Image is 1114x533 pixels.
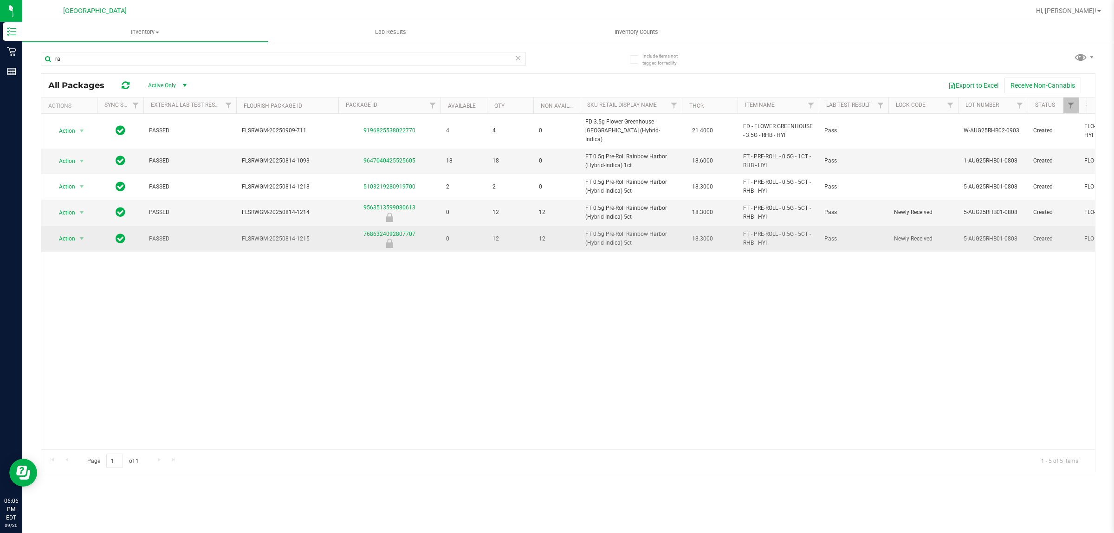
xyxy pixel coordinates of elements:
span: In Sync [116,206,125,219]
span: Include items not tagged for facility [642,52,689,66]
span: 0 [446,234,481,243]
span: Action [51,124,76,137]
a: 9196825538022770 [363,127,415,134]
span: FLSRWGM-20250814-1215 [242,234,333,243]
span: FT 0.5g Pre-Roll Rainbow Harbor (Hybrid-Indica) 5ct [585,178,676,195]
a: Filter [803,97,819,113]
a: Lab Results [268,22,513,42]
div: Newly Received [337,213,442,222]
a: Item Name [745,102,775,108]
div: Newly Received [337,239,442,248]
span: FT - PRE-ROLL - 0.5G - 5CT - RHB - HYI [743,178,813,195]
span: 18.3000 [687,206,718,219]
span: 5-AUG25RHB01-0808 [964,234,1022,243]
inline-svg: Retail [7,47,16,56]
span: select [76,206,88,219]
a: Lock Code [896,102,926,108]
a: Non-Available [541,103,582,109]
span: Newly Received [894,208,952,217]
a: External Lab Test Result [151,102,224,108]
a: Filter [1012,97,1028,113]
span: FLSRWGM-20250909-711 [242,126,333,135]
span: Action [51,206,76,219]
span: Action [51,232,76,245]
span: 18 [492,156,528,165]
span: Newly Received [894,234,952,243]
span: select [76,180,88,193]
span: PASSED [149,208,231,217]
a: Lab Test Result [826,102,870,108]
a: Filter [667,97,682,113]
a: Inventory Counts [513,22,759,42]
span: 1-AUG25RHB01-0808 [964,156,1022,165]
a: Filter [1063,97,1079,113]
span: 0 [539,156,574,165]
span: In Sync [116,232,125,245]
span: FT - PRE-ROLL - 0.5G - 5CT - RHB - HYI [743,204,813,221]
span: 12 [539,234,574,243]
input: Search Package ID, Item Name, SKU, Lot or Part Number... [41,52,526,66]
span: All Packages [48,80,114,91]
span: FLSRWGM-20250814-1214 [242,208,333,217]
a: 9563513599080613 [363,204,415,211]
a: Available [448,103,476,109]
a: Package ID [346,102,377,108]
span: Created [1033,156,1073,165]
span: Action [51,155,76,168]
a: Filter [425,97,440,113]
span: Hi, [PERSON_NAME]! [1036,7,1096,14]
span: Inventory Counts [602,28,671,36]
a: 5103219280919700 [363,183,415,190]
span: Created [1033,126,1073,135]
span: Created [1033,234,1073,243]
span: Clear [515,52,521,64]
a: Inventory [22,22,268,42]
span: FD - FLOWER GREENHOUSE - 3.5G - RHB - HYI [743,122,813,140]
span: 18.6000 [687,154,718,168]
button: Export to Excel [942,78,1004,93]
inline-svg: Reports [7,67,16,76]
span: 5-AUG25RHB01-0808 [964,208,1022,217]
span: FT 0.5g Pre-Roll Rainbow Harbor (Hybrid-Indica) 1ct [585,152,676,170]
span: In Sync [116,124,125,137]
span: 2 [492,182,528,191]
span: Pass [824,182,883,191]
div: Actions [48,103,93,109]
a: SKU [1086,102,1097,108]
a: Filter [873,97,888,113]
a: Filter [943,97,958,113]
span: 5-AUG25RHB01-0808 [964,182,1022,191]
p: 09/20 [4,522,18,529]
span: FT - PRE-ROLL - 0.5G - 5CT - RHB - HYI [743,230,813,247]
span: 21.4000 [687,124,718,137]
span: 0 [539,182,574,191]
span: W-AUG25RHB02-0903 [964,126,1022,135]
span: 4 [446,126,481,135]
span: Pass [824,208,883,217]
a: Qty [494,103,505,109]
a: 9647040425525605 [363,157,415,164]
span: Action [51,180,76,193]
inline-svg: Inventory [7,27,16,36]
span: select [76,155,88,168]
input: 1 [106,454,123,468]
a: 7686324092807707 [363,231,415,237]
span: PASSED [149,234,231,243]
span: Created [1033,182,1073,191]
span: Page of 1 [79,454,146,468]
span: In Sync [116,180,125,193]
span: select [76,124,88,137]
span: FT 0.5g Pre-Roll Rainbow Harbor (Hybrid-Indica) 5ct [585,230,676,247]
a: Filter [221,97,236,113]
iframe: Resource center [9,459,37,487]
span: Pass [824,126,883,135]
a: Flourish Package ID [244,103,302,109]
span: FLSRWGM-20250814-1093 [242,156,333,165]
a: Sync Status [104,102,140,108]
span: PASSED [149,126,231,135]
span: 12 [539,208,574,217]
span: Pass [824,156,883,165]
span: Created [1033,208,1073,217]
span: Lab Results [363,28,419,36]
a: THC% [689,103,705,109]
